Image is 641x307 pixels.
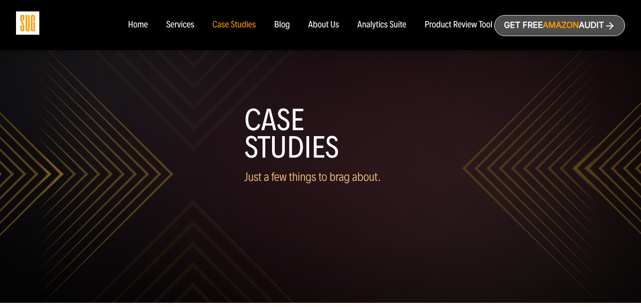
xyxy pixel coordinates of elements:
[166,20,194,30] a: Services
[308,20,339,30] a: About Us
[425,20,492,30] a: Product Review Tool
[543,21,579,30] span: Amazon
[16,11,39,35] img: Sug
[213,20,256,30] a: Case Studies
[494,15,625,36] a: Get freeAmazonAudit
[128,20,148,30] a: Home
[245,106,397,161] h1: Case Studies
[245,169,381,184] span: Just a few things to brag about.
[274,20,290,30] a: Blog
[358,20,406,30] a: Analytics Suite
